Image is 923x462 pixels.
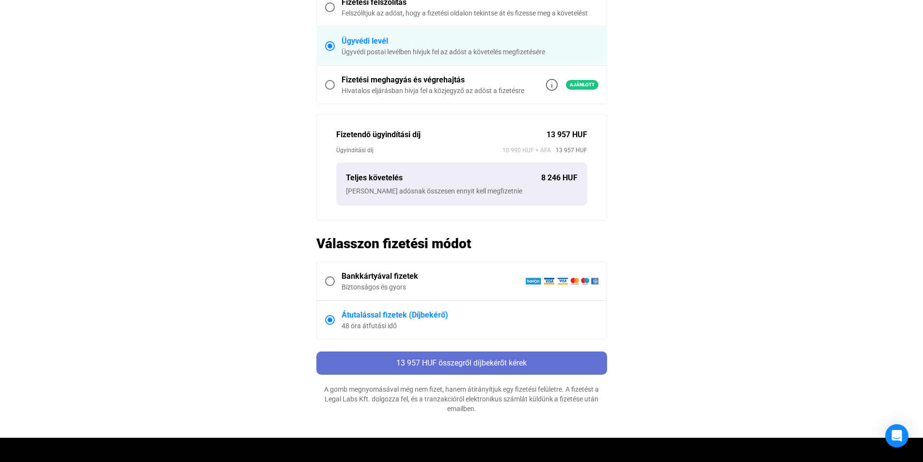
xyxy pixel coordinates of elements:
[342,271,525,282] div: Bankkártyával fizetek
[547,129,587,141] div: 13 957 HUF
[396,358,527,367] span: 13 957 HUF összegről díjbekérőt kérek
[346,186,578,196] div: [PERSON_NAME] adósnak összesen ennyit kell megfizetnie
[342,86,524,96] div: Hivatalos eljárásban hívja fel a közjegyző az adóst a fizetésre
[336,129,547,141] div: Fizetendő ügyindítási díj
[885,424,908,447] div: Open Intercom Messenger
[316,384,607,414] div: A gomb megnyomásával még nem fizet, hanem átírányítjuk egy fizetési felületre. A fizetést a Legal...
[551,145,587,155] span: 13 957 HUF
[342,321,598,331] div: 48 óra átfutási idő
[336,145,502,155] div: Ügyindítási díj
[566,80,598,90] span: Ajánlott
[316,351,607,375] button: 13 957 HUF összegről díjbekérőt kérek
[342,8,598,18] div: Felszólítjuk az adóst, hogy a fizetési oldalon tekintse át és fizesse meg a követelést
[342,35,598,47] div: Ügyvédi levél
[546,79,558,91] img: info-grey-outline
[342,47,598,57] div: Ügyvédi postai levélben hívjuk fel az adóst a követelés megfizetésére
[502,145,551,155] span: 10 990 HUF + ÁFA
[342,309,598,321] div: Átutalással fizetek (Díjbekérő)
[525,277,598,285] img: barion
[546,79,598,91] a: info-grey-outlineAjánlott
[541,172,578,184] div: 8 246 HUF
[346,172,541,184] div: Teljes követelés
[342,282,525,292] div: Biztonságos és gyors
[316,235,607,252] h2: Válasszon fizetési módot
[342,74,524,86] div: Fizetési meghagyás és végrehajtás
